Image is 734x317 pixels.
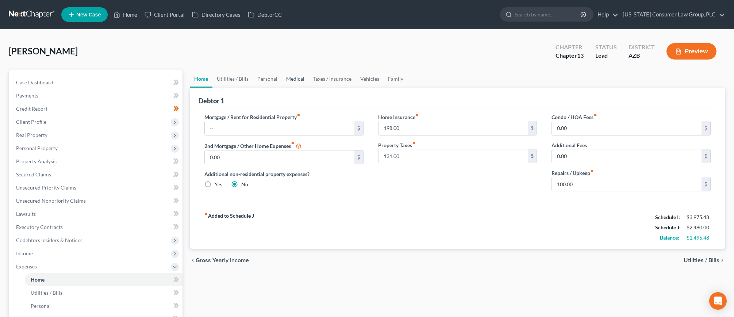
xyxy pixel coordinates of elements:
span: Executory Contracts [16,224,63,230]
a: Case Dashboard [10,76,182,89]
span: 13 [577,52,584,59]
label: Additional non-residential property expenses? [204,170,364,178]
a: [US_STATE] Consumer Law Group, PLC [619,8,725,21]
strong: Schedule I: [655,214,680,220]
a: Taxes / Insurance [309,70,356,88]
label: Property Taxes [378,141,416,149]
label: Yes [215,181,222,188]
div: $ [354,150,363,164]
i: fiber_manual_record [297,113,300,117]
i: fiber_manual_record [593,113,597,117]
label: Repairs / Upkeep [552,169,594,177]
a: Medical [282,70,309,88]
i: fiber_manual_record [415,113,419,117]
label: No [241,181,248,188]
span: Payments [16,92,38,99]
strong: Balance: [660,234,679,241]
span: Unsecured Priority Claims [16,184,76,191]
div: District [629,43,655,51]
a: Vehicles [356,70,384,88]
a: Property Analysis [10,155,182,168]
span: Real Property [16,132,47,138]
div: Open Intercom Messenger [709,292,727,310]
span: Case Dashboard [16,79,53,85]
a: Payments [10,89,182,102]
input: -- [552,149,702,163]
label: Home Insurance [378,113,419,121]
span: Utilities / Bills [31,290,62,296]
div: AZB [629,51,655,60]
a: Personal [25,299,182,313]
a: Unsecured Nonpriority Claims [10,194,182,207]
div: Chapter [556,51,584,60]
a: Utilities / Bills [212,70,253,88]
div: $ [702,121,710,135]
a: DebtorCC [244,8,285,21]
a: Credit Report [10,102,182,115]
input: -- [552,177,702,191]
a: Home [25,273,182,286]
span: Secured Claims [16,171,51,177]
span: [PERSON_NAME] [9,46,78,56]
span: Home [31,276,45,283]
input: Search by name... [515,8,581,21]
a: Utilities / Bills [25,286,182,299]
input: -- [552,121,702,135]
label: Mortgage / Rent for Residential Property [204,113,300,121]
div: Status [595,43,617,51]
a: Personal [253,70,282,88]
label: 2nd Mortgage / Other Home Expenses [204,141,301,150]
i: chevron_right [719,257,725,263]
input: -- [378,121,528,135]
span: Property Analysis [16,158,57,164]
div: $1,495.48 [687,234,711,241]
span: Utilities / Bills [684,257,719,263]
a: Home [110,8,141,21]
a: Directory Cases [188,8,244,21]
input: -- [205,121,354,135]
div: Debtor 1 [199,96,224,105]
strong: Added to Schedule J [204,212,254,243]
div: $ [528,149,537,163]
div: $ [528,121,537,135]
strong: Schedule J: [655,224,681,230]
a: Family [384,70,408,88]
span: Client Profile [16,119,46,125]
button: chevron_left Gross Yearly Income [190,257,249,263]
i: fiber_manual_record [590,169,594,173]
a: Help [594,8,618,21]
input: -- [378,149,528,163]
span: Personal Property [16,145,58,151]
span: Personal [31,303,51,309]
a: Client Portal [141,8,188,21]
div: $2,480.00 [687,224,711,231]
span: Unsecured Nonpriority Claims [16,198,86,204]
i: chevron_left [190,257,196,263]
span: Expenses [16,263,37,270]
a: Lawsuits [10,207,182,221]
button: Utilities / Bills chevron_right [684,257,725,263]
input: -- [205,150,354,164]
span: Gross Yearly Income [196,257,249,263]
span: Income [16,250,33,256]
span: New Case [76,12,101,18]
div: $ [702,177,710,191]
a: Executory Contracts [10,221,182,234]
i: fiber_manual_record [291,141,295,145]
div: $ [702,149,710,163]
div: Chapter [556,43,584,51]
label: Additional Fees [552,141,587,149]
a: Secured Claims [10,168,182,181]
span: Lawsuits [16,211,36,217]
span: Codebtors Insiders & Notices [16,237,82,243]
i: fiber_manual_record [412,141,416,145]
a: Unsecured Priority Claims [10,181,182,194]
i: fiber_manual_record [204,212,208,216]
label: Condo / HOA Fees [552,113,597,121]
div: $3,975.48 [687,214,711,221]
div: Lead [595,51,617,60]
a: Home [190,70,212,88]
button: Preview [666,43,716,60]
span: Credit Report [16,106,47,112]
div: $ [354,121,363,135]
